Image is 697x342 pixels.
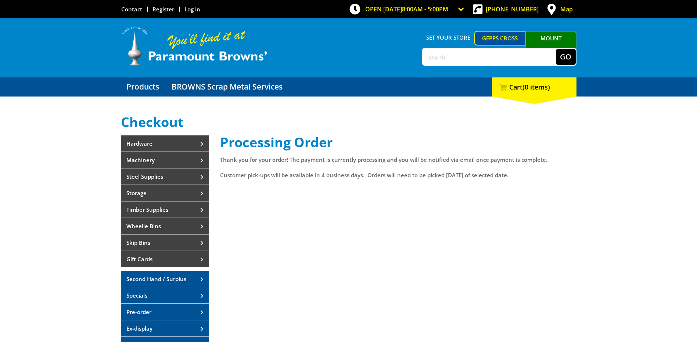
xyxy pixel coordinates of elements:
span: 8:00am - 5:00pm [402,5,448,13]
div: Cart [492,77,576,97]
a: Go to the Contact page [121,6,142,13]
a: Go to the Hardware page [121,135,209,152]
a: Go to the registration page [152,6,174,13]
h1: Processing Order [220,135,576,150]
a: Mount [PERSON_NAME] [525,31,576,59]
a: View all Second Hand / Surplus products [121,271,209,287]
img: Paramount Browns' [121,26,268,66]
a: View all Pre-order products [121,304,209,320]
span: OPEN [DATE] [365,5,448,13]
span: Set your store [422,31,475,44]
a: View all Specials products [121,287,209,303]
a: View all Ex-display products [121,320,209,336]
a: Go to the Storage page [121,185,209,201]
a: Go to the Machinery page [121,152,209,168]
p: Customer pick-ups will be available in 4 business days. Orders will need to be picked [DATE] of s... [220,171,576,179]
button: Go [556,49,576,65]
h1: Checkout [121,115,576,130]
p: Thank you for your order! The payment is currently processing and you will be notified via email ... [220,155,576,164]
a: Gepps Cross [474,31,525,46]
a: Go to the BROWNS Scrap Metal Services page [166,77,288,97]
a: Log in [184,6,200,13]
a: Go to the Timber Supplies page [121,201,209,218]
input: Search [423,49,556,65]
a: Go to the Gift Cards page [121,251,209,267]
span: (0 items) [522,83,550,91]
a: Go to the Skip Bins page [121,234,209,251]
a: Go to the Wheelie Bins page [121,218,209,234]
a: Go to the Steel Supplies page [121,168,209,185]
a: Go to the Products page [121,77,165,97]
